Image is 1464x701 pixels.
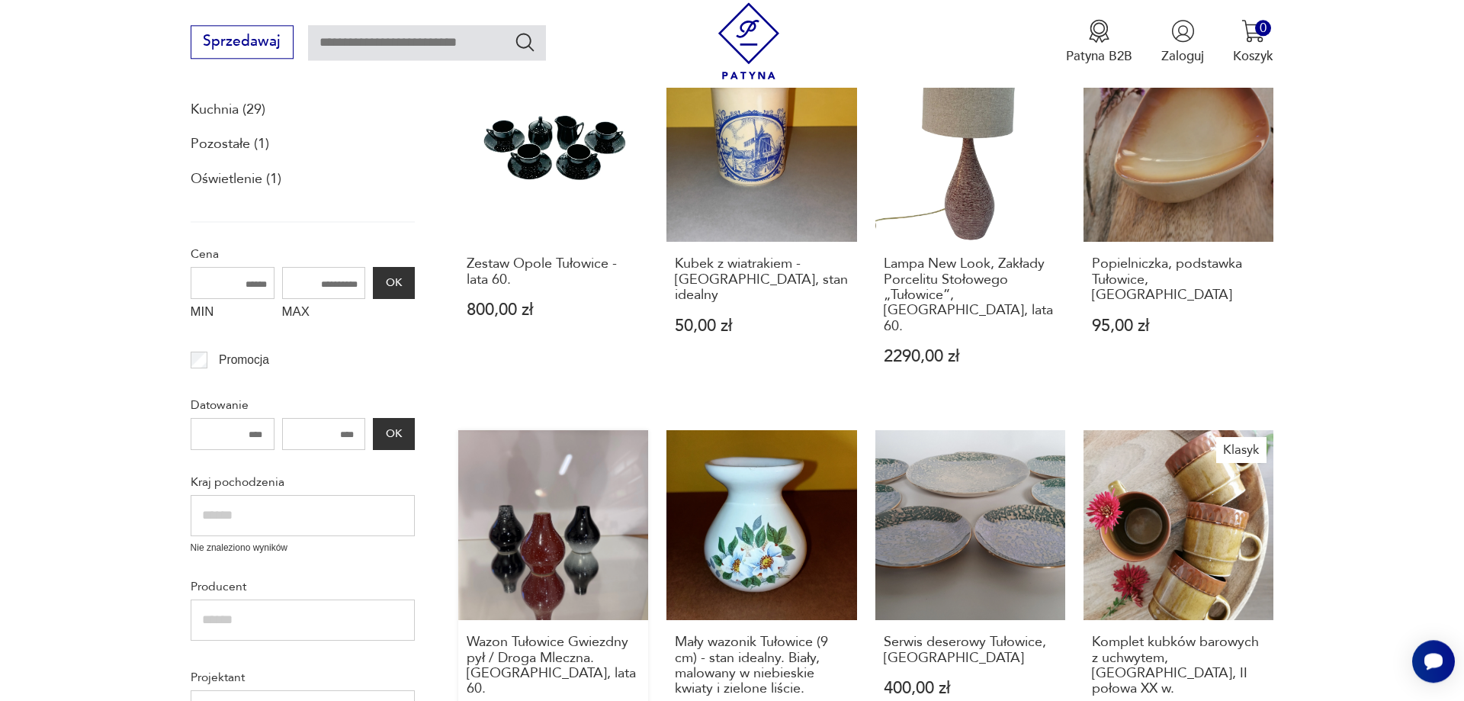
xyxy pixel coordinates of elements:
p: Datowanie [191,395,415,415]
p: 50,00 zł [675,318,849,334]
p: 400,00 zł [884,680,1058,696]
img: Ikonka użytkownika [1171,19,1195,43]
button: OK [373,267,414,299]
iframe: Smartsupp widget button [1412,640,1455,683]
img: Patyna - sklep z meblami i dekoracjami vintage [711,2,788,79]
p: Promocja [219,350,269,370]
h3: Popielniczka, podstawka Tułowice, [GEOGRAPHIC_DATA] [1092,256,1266,303]
h3: Wazon Tułowice Gwiezdny pył / Droga Mleczna. [GEOGRAPHIC_DATA], lata 60. [467,635,640,697]
p: Kraj pochodzenia [191,472,415,492]
a: Lampa New Look, Zakłady Porcelitu Stołowego „Tułowice”, Polska, lata 60.Lampa New Look, Zakłady P... [875,52,1065,401]
button: Zaloguj [1161,19,1204,65]
p: 800,00 zł [467,302,640,318]
button: OK [373,418,414,450]
a: Kuchnia (29) [191,97,265,123]
p: Projektant [191,667,415,687]
button: Sprzedawaj [191,25,294,59]
h3: Lampa New Look, Zakłady Porcelitu Stołowego „Tułowice”, [GEOGRAPHIC_DATA], lata 60. [884,256,1058,334]
button: Szukaj [514,31,536,53]
h3: Komplet kubków barowych z uchwytem, [GEOGRAPHIC_DATA], II połowa XX w. [1092,635,1266,697]
a: Pozostałe (1) [191,131,269,157]
label: MAX [282,299,366,328]
a: Kubek z wiatrakiem - Tułowice, stan idealnyKubek z wiatrakiem - [GEOGRAPHIC_DATA], stan idealny50... [666,52,856,401]
button: 0Koszyk [1233,19,1273,65]
a: Popielniczka, podstawka Tułowice, PRLPopielniczka, podstawka Tułowice, [GEOGRAPHIC_DATA]95,00 zł [1084,52,1273,401]
img: Ikona medalu [1087,19,1111,43]
p: Cena [191,244,415,264]
img: Ikona koszyka [1241,19,1265,43]
h3: Serwis deserowy Tułowice, [GEOGRAPHIC_DATA] [884,635,1058,666]
p: Producent [191,577,415,596]
a: Zestaw Opole Tułowice - lata 60.Zestaw Opole Tułowice - lata 60.800,00 zł [458,52,648,401]
p: Nie znaleziono wyników [191,541,415,555]
p: 2290,00 zł [884,349,1058,365]
p: Koszyk [1233,47,1273,65]
div: 0 [1255,20,1271,36]
h3: Kubek z wiatrakiem - [GEOGRAPHIC_DATA], stan idealny [675,256,849,303]
a: Oświetlenie (1) [191,166,281,192]
h3: Zestaw Opole Tułowice - lata 60. [467,256,640,288]
button: Patyna B2B [1066,19,1132,65]
p: 95,00 zł [1092,318,1266,334]
a: Sprzedawaj [191,37,294,49]
h3: Mały wazonik Tułowice (9 cm) - stan idealny. Biały, malowany w niebieskie kwiaty i zielone liście. [675,635,849,697]
a: Ikona medaluPatyna B2B [1066,19,1132,65]
label: MIN [191,299,274,328]
p: Patyna B2B [1066,47,1132,65]
p: Zaloguj [1161,47,1204,65]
